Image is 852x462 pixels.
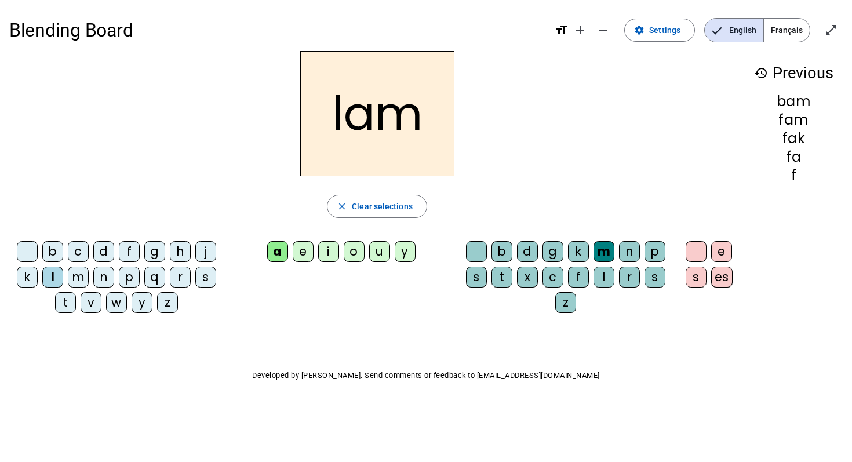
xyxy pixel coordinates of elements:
[9,369,843,383] p: Developed by [PERSON_NAME]. Send comments or feedback to [EMAIL_ADDRESS][DOMAIN_NAME]
[686,267,707,288] div: s
[517,267,538,288] div: x
[569,19,592,42] button: Increase font size
[119,267,140,288] div: p
[119,241,140,262] div: f
[318,241,339,262] div: i
[634,25,645,35] mat-icon: settings
[573,23,587,37] mat-icon: add
[337,201,347,212] mat-icon: close
[144,267,165,288] div: q
[9,12,545,49] h1: Blending Board
[594,267,614,288] div: l
[645,267,665,288] div: s
[42,241,63,262] div: b
[170,267,191,288] div: r
[542,267,563,288] div: c
[619,241,640,262] div: n
[596,23,610,37] mat-icon: remove
[754,66,768,80] mat-icon: history
[466,267,487,288] div: s
[157,292,178,313] div: z
[369,241,390,262] div: u
[93,241,114,262] div: d
[711,267,733,288] div: es
[555,292,576,313] div: z
[144,241,165,262] div: g
[619,267,640,288] div: r
[645,241,665,262] div: p
[170,241,191,262] div: h
[17,267,38,288] div: k
[568,267,589,288] div: f
[327,195,427,218] button: Clear selections
[195,267,216,288] div: s
[824,23,838,37] mat-icon: open_in_full
[754,60,833,86] h3: Previous
[93,267,114,288] div: n
[300,51,454,176] h2: lam
[42,267,63,288] div: l
[624,19,695,42] button: Settings
[754,132,833,145] div: fak
[395,241,416,262] div: y
[195,241,216,262] div: j
[592,19,615,42] button: Decrease font size
[132,292,152,313] div: y
[68,241,89,262] div: c
[267,241,288,262] div: a
[68,267,89,288] div: m
[754,94,833,108] div: bam
[594,241,614,262] div: m
[517,241,538,262] div: d
[491,241,512,262] div: b
[81,292,101,313] div: v
[55,292,76,313] div: t
[711,241,732,262] div: e
[352,199,413,213] span: Clear selections
[649,23,680,37] span: Settings
[754,113,833,127] div: fam
[764,19,810,42] span: Français
[344,241,365,262] div: o
[293,241,314,262] div: e
[705,19,763,42] span: English
[754,169,833,183] div: f
[542,241,563,262] div: g
[568,241,589,262] div: k
[491,267,512,288] div: t
[106,292,127,313] div: w
[754,150,833,164] div: fa
[820,19,843,42] button: Enter full screen
[555,23,569,37] mat-icon: format_size
[704,18,810,42] mat-button-toggle-group: Language selection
